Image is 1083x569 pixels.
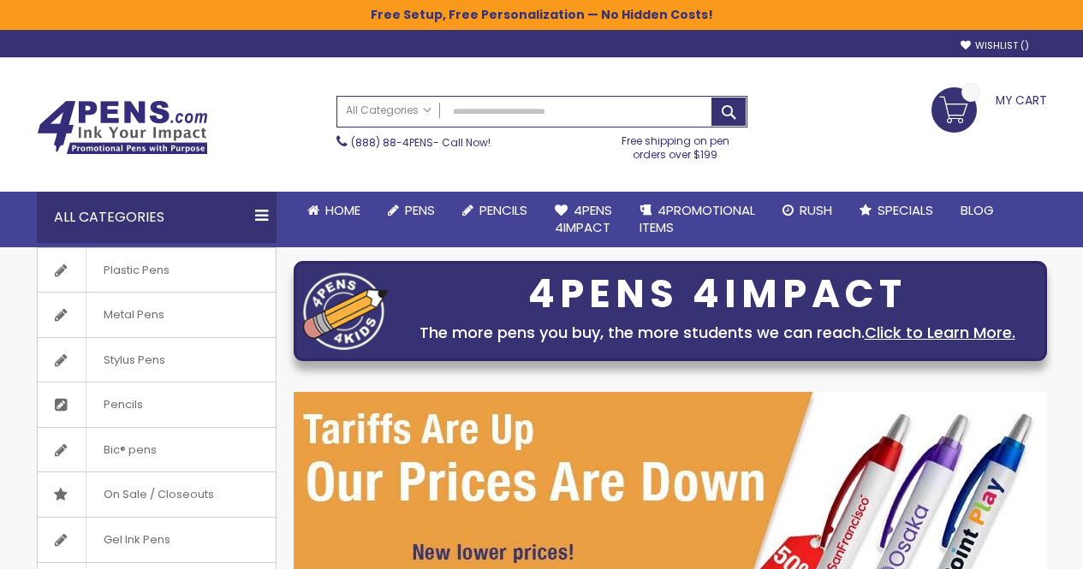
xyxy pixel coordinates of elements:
[86,518,187,562] span: Gel Ink Pens
[38,338,276,382] a: Stylus Pens
[303,272,389,350] img: four_pen_logo.png
[397,276,1038,312] div: 4PENS 4IMPACT
[38,518,276,562] a: Gel Ink Pens
[961,201,994,219] span: Blog
[37,100,208,155] img: 4Pens Custom Pens and Promotional Products
[86,382,160,427] span: Pencils
[769,192,846,229] a: Rush
[325,201,360,219] span: Home
[878,201,933,219] span: Specials
[86,338,182,382] span: Stylus Pens
[351,135,433,150] a: (888) 88-4PENS
[38,472,276,517] a: On Sale / Closeouts
[865,322,1015,343] a: Click to Learn More.
[541,192,626,247] a: 4Pens4impact
[800,201,832,219] span: Rush
[337,97,440,125] a: All Categories
[449,192,541,229] a: Pencils
[38,293,276,337] a: Metal Pens
[86,428,174,472] span: Bic® pens
[374,192,449,229] a: Pens
[397,321,1038,345] div: The more pens you buy, the more students we can reach.
[479,201,527,219] span: Pencils
[346,104,431,117] span: All Categories
[846,192,947,229] a: Specials
[86,293,181,337] span: Metal Pens
[555,201,612,236] span: 4Pens 4impact
[38,382,276,427] a: Pencils
[294,192,374,229] a: Home
[961,39,1029,52] a: Wishlist
[37,192,277,243] div: All Categories
[86,248,187,293] span: Plastic Pens
[626,192,769,247] a: 4PROMOTIONALITEMS
[38,428,276,472] a: Bic® pens
[405,201,435,219] span: Pens
[38,248,276,293] a: Plastic Pens
[640,201,755,236] span: 4PROMOTIONAL ITEMS
[947,192,1008,229] a: Blog
[604,127,747,162] div: Free shipping on pen orders over $199
[86,472,231,517] span: On Sale / Closeouts
[351,135,491,150] span: - Call Now!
